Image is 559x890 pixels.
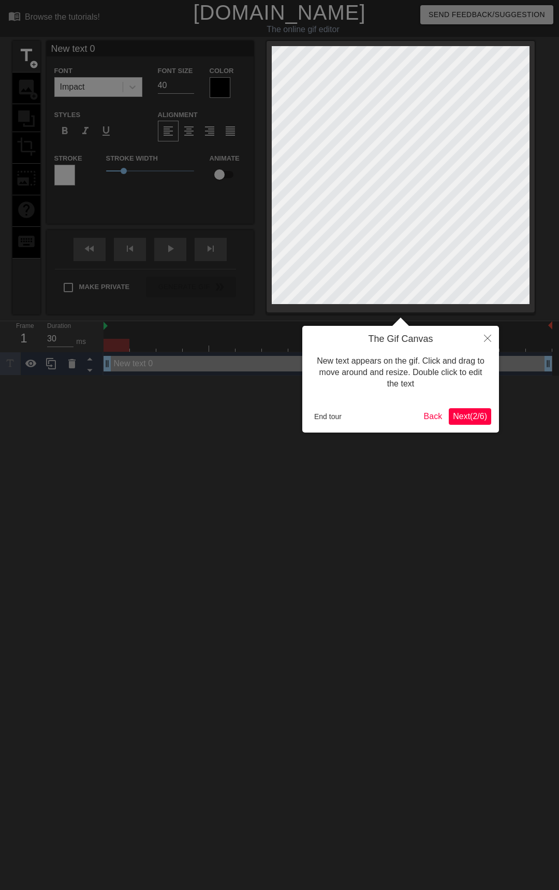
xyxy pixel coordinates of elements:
[420,408,447,425] button: Back
[310,345,491,400] div: New text appears on the gif. Click and drag to move around and resize. Double click to edit the text
[476,326,499,350] button: Close
[449,408,491,425] button: Next
[310,409,346,424] button: End tour
[453,412,487,421] span: Next ( 2 / 6 )
[310,334,491,345] h4: The Gif Canvas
